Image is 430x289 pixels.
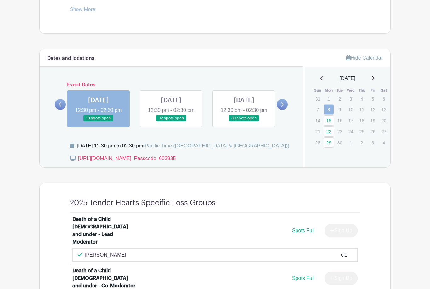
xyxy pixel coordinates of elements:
p: 18 [357,116,367,125]
p: 14 [313,116,323,125]
a: 8 [324,104,334,115]
p: 3 [368,138,378,147]
p: 30 [335,138,345,147]
p: 31 [313,94,323,104]
p: 2 [335,94,345,104]
a: 29 [324,137,334,148]
a: [URL][DOMAIN_NAME] Passcode 603935 [78,156,176,161]
p: 1 [346,138,356,147]
p: 3 [346,94,356,104]
h4: 2025 Tender Hearts Specific Loss Groups [70,198,216,207]
p: 7 [313,105,323,114]
p: 2 [357,138,367,147]
p: 28 [313,138,323,147]
div: Death of a Child [DEMOGRAPHIC_DATA] and under - Lead Moderator [72,216,136,246]
a: 22 [324,126,334,137]
p: 19 [368,116,378,125]
p: 4 [357,94,367,104]
th: Mon [323,87,334,94]
p: 26 [368,127,378,136]
th: Sat [378,87,389,94]
th: Wed [345,87,356,94]
p: 4 [379,138,389,147]
p: 17 [346,116,356,125]
p: [PERSON_NAME] [85,251,126,259]
th: Thu [356,87,367,94]
p: 13 [379,105,389,114]
p: 1 [324,94,334,104]
p: 16 [335,116,345,125]
p: 23 [335,127,345,136]
p: 5 [368,94,378,104]
div: x 1 [341,251,347,259]
p: 6 [379,94,389,104]
span: [DATE] [340,75,355,82]
th: Sun [312,87,323,94]
p: 27 [379,127,389,136]
p: 11 [357,105,367,114]
p: 10 [346,105,356,114]
span: Spots Full [292,275,314,281]
p: 21 [313,127,323,136]
p: 20 [379,116,389,125]
span: (Pacific Time ([GEOGRAPHIC_DATA] & [GEOGRAPHIC_DATA])) [143,143,289,148]
p: 9 [335,105,345,114]
p: 24 [346,127,356,136]
p: 25 [357,127,367,136]
h6: Event Dates [66,82,277,88]
a: Hide Calendar [346,55,383,61]
a: 15 [324,115,334,126]
th: Tue [334,87,345,94]
th: Fri [367,87,378,94]
p: 12 [368,105,378,114]
div: [DATE] 12:30 pm to 02:30 pm [77,142,289,150]
h6: Dates and locations [47,55,94,61]
span: Spots Full [292,228,314,233]
a: Show More [70,7,95,14]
